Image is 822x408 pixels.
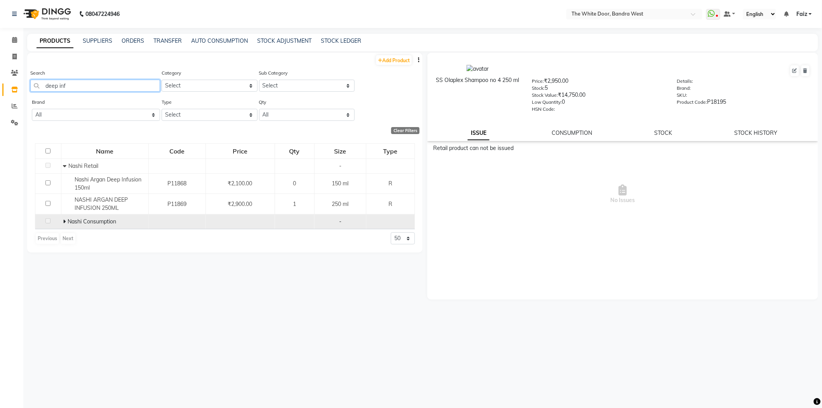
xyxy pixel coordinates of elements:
[677,99,707,106] label: Product Code:
[467,65,489,73] img: avatar
[796,10,807,18] span: Faiz
[83,37,112,44] a: SUPPLIERS
[388,180,392,187] span: R
[20,3,73,25] img: logo
[75,196,128,211] span: NASHI ARGAN DEEP INFUSION 250ML
[162,70,181,77] label: Category
[433,144,812,152] div: Retail product can not be issued
[149,144,205,158] div: Code
[735,129,778,136] a: STOCK HISTORY
[228,180,253,187] span: ₹2,100.00
[153,37,182,44] a: TRANSFER
[259,70,288,77] label: Sub Category
[293,201,296,207] span: 1
[68,218,117,225] span: Nashi Consumption
[315,144,366,158] div: Size
[532,77,665,88] div: ₹2,950.00
[62,144,148,158] div: Name
[376,55,412,65] a: Add Product
[532,92,558,99] label: Stock Value:
[532,99,562,106] label: Low Quantity:
[532,91,665,102] div: ₹14,750.00
[85,3,120,25] b: 08047224946
[32,99,45,106] label: Brand
[75,176,142,191] span: Nashi Argan Deep Infusion 150ml
[433,155,812,233] span: No Issues
[677,98,811,109] div: P18195
[162,99,172,106] label: Type
[532,78,544,85] label: Price:
[332,180,349,187] span: 150 ml
[339,218,341,225] span: -
[388,201,392,207] span: R
[677,92,688,99] label: SKU:
[69,162,99,169] span: Nashi Retail
[167,180,186,187] span: P11868
[63,218,68,225] span: Expand Row
[435,76,520,84] div: SS Olaplex Shampoo no 4 250 ml
[339,162,341,169] span: -
[191,37,248,44] a: AUTO CONSUMPTION
[275,144,314,158] div: Qty
[63,162,69,169] span: Collapse Row
[259,99,266,106] label: Qty
[122,37,144,44] a: ORDERS
[228,201,253,207] span: ₹2,900.00
[532,85,545,92] label: Stock:
[206,144,274,158] div: Price
[37,34,73,48] a: PRODUCTS
[391,127,420,134] div: Clear Filters
[332,201,349,207] span: 250 ml
[321,37,361,44] a: STOCK LEDGER
[532,106,555,113] label: HSN Code:
[367,144,414,158] div: Type
[677,85,691,92] label: Brand:
[552,129,592,136] a: CONSUMPTION
[30,70,45,77] label: Search
[677,78,693,85] label: Details:
[167,201,186,207] span: P11869
[257,37,312,44] a: STOCK ADJUSTMENT
[468,126,489,140] a: ISSUE
[30,80,160,92] input: Search by product name or code
[655,129,672,136] a: STOCK
[532,84,665,95] div: 5
[293,180,296,187] span: 0
[532,98,665,109] div: 0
